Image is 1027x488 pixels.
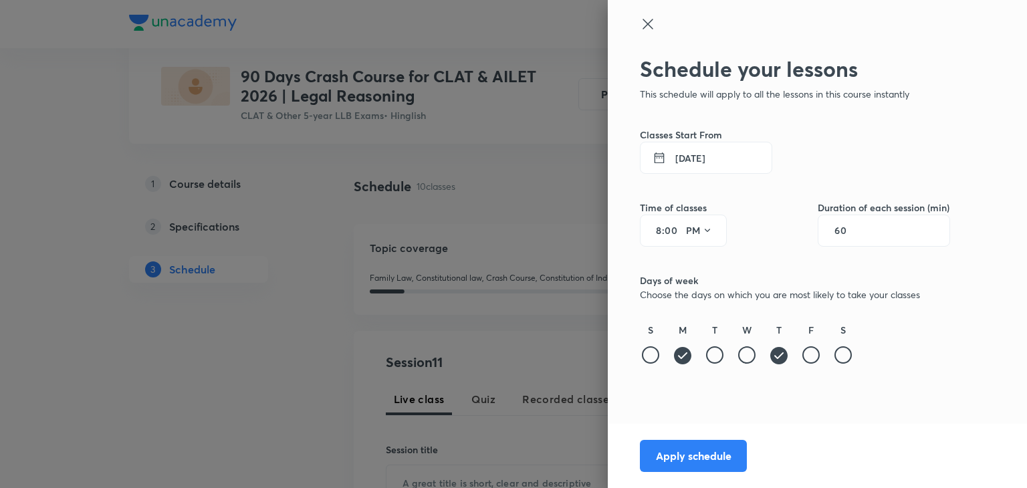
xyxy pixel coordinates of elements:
button: Apply schedule [640,440,747,472]
h6: M [679,323,687,337]
h6: Classes Start From [640,128,950,142]
p: Choose the days on which you are most likely to take your classes [640,287,950,301]
div: : [640,215,727,247]
h6: F [808,323,814,337]
h6: T [776,323,782,337]
button: [DATE] [640,142,772,174]
h6: S [648,323,653,337]
button: PM [681,220,718,241]
h6: Time of classes [640,201,727,215]
p: This schedule will apply to all the lessons in this course instantly [640,87,950,101]
h6: T [712,323,717,337]
h2: Schedule your lessons [640,56,950,82]
h6: Days of week [640,273,950,287]
h6: S [840,323,846,337]
h6: W [742,323,752,337]
h6: Duration of each session (min) [818,201,950,215]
